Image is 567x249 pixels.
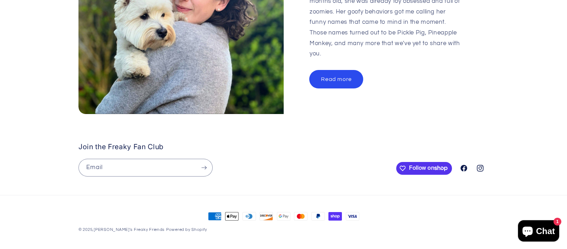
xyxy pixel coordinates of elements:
a: [PERSON_NAME]'s Freaky Friends [94,228,165,232]
a: Read more [310,70,363,88]
button: Subscribe [196,159,212,176]
h2: Join the Freaky Fan Club [78,142,393,151]
small: © 2025, [78,228,165,232]
inbox-online-store-chat: Shopify online store chat [516,220,561,243]
a: Powered by Shopify [166,228,207,232]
